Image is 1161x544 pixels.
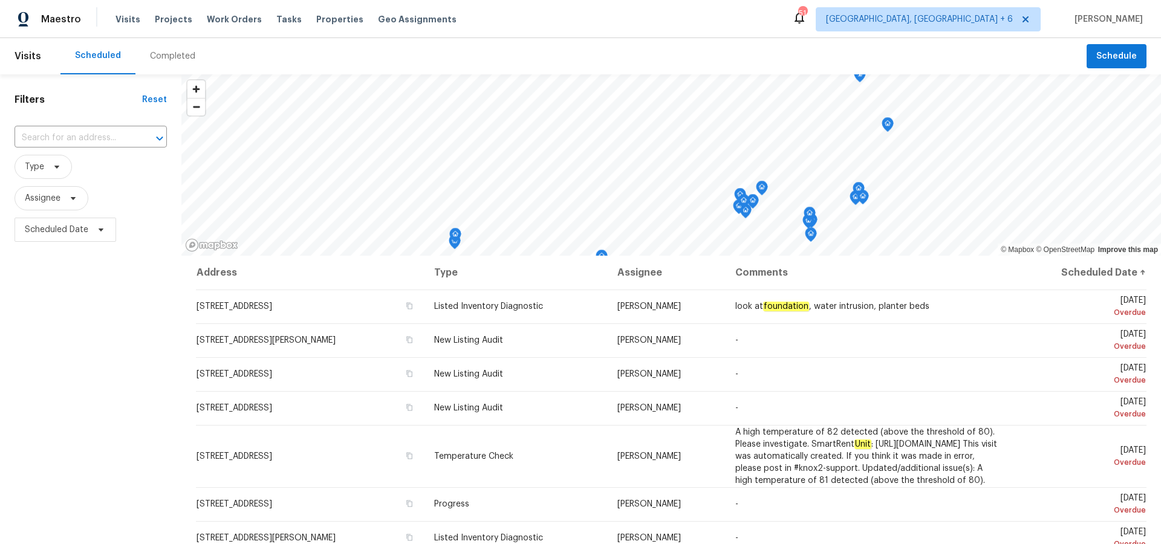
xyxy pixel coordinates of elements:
span: [PERSON_NAME] [617,534,681,542]
button: Copy Address [404,450,415,461]
th: Scheduled Date ↑ [1011,256,1146,290]
span: Type [25,161,44,173]
span: [PERSON_NAME] [617,452,681,461]
th: Comments [726,256,1011,290]
div: Map marker [596,250,608,268]
div: Map marker [756,181,768,199]
span: [PERSON_NAME] [617,370,681,378]
span: [PERSON_NAME] [617,302,681,311]
canvas: Map [181,74,1161,256]
span: [PERSON_NAME] [617,404,681,412]
button: Open [151,130,168,147]
span: [DATE] [1021,446,1146,468]
span: A high temperature of 82 detected (above the threshold of 80). Please investigate. SmartRent : [U... [735,428,997,485]
div: Map marker [882,117,894,136]
span: [STREET_ADDRESS] [197,370,272,378]
span: Zoom out [187,99,205,115]
span: Maestro [41,13,81,25]
span: New Listing Audit [434,336,503,345]
span: Listed Inventory Diagnostic [434,534,543,542]
span: Scheduled Date [25,224,88,236]
span: [PERSON_NAME] [1070,13,1143,25]
span: [DATE] [1021,364,1146,386]
div: Map marker [857,190,869,209]
span: Schedule [1096,49,1137,64]
div: Reset [142,94,167,106]
span: - [735,370,738,378]
span: [STREET_ADDRESS][PERSON_NAME] [197,336,336,345]
div: Map marker [738,194,750,213]
span: [DATE] [1021,398,1146,420]
button: Copy Address [404,368,415,379]
button: Schedule [1087,44,1146,69]
span: Visits [15,43,41,70]
span: Properties [316,13,363,25]
em: Unit [854,439,871,449]
div: 51 [798,7,807,19]
span: New Listing Audit [434,404,503,412]
span: Visits [115,13,140,25]
div: Map marker [449,228,461,247]
button: Zoom out [187,98,205,115]
button: Zoom in [187,80,205,98]
div: Overdue [1021,504,1146,516]
button: Copy Address [404,402,415,413]
span: look at , water intrusion, planter beds [735,302,929,311]
span: Temperature Check [434,452,513,461]
span: - [735,336,738,345]
span: Tasks [276,15,302,24]
a: Mapbox [1001,245,1034,254]
th: Address [196,256,424,290]
a: Improve this map [1098,245,1158,254]
span: [DATE] [1021,494,1146,516]
div: Map marker [802,214,815,233]
span: - [735,404,738,412]
button: Copy Address [404,300,415,311]
em: foundation [763,302,809,311]
span: [PERSON_NAME] [617,336,681,345]
span: Listed Inventory Diagnostic [434,302,543,311]
span: - [735,534,738,542]
span: [DATE] [1021,296,1146,319]
div: Map marker [850,190,862,209]
div: Map marker [733,199,745,218]
span: [STREET_ADDRESS] [197,302,272,311]
a: Mapbox homepage [185,238,238,252]
span: Geo Assignments [378,13,457,25]
span: [STREET_ADDRESS] [197,452,272,461]
button: Copy Address [404,334,415,345]
div: Map marker [747,194,759,213]
span: [PERSON_NAME] [617,500,681,508]
span: [STREET_ADDRESS] [197,404,272,412]
div: Overdue [1021,306,1146,319]
div: Map marker [449,235,461,253]
button: Copy Address [404,498,415,509]
span: New Listing Audit [434,370,503,378]
h1: Filters [15,94,142,106]
th: Type [424,256,608,290]
div: Completed [150,50,195,62]
span: [GEOGRAPHIC_DATA], [GEOGRAPHIC_DATA] + 6 [826,13,1013,25]
span: Work Orders [207,13,262,25]
div: Map marker [805,227,817,246]
span: Progress [434,500,469,508]
div: Map marker [853,182,865,201]
input: Search for an address... [15,129,133,147]
button: Copy Address [404,532,415,543]
a: OpenStreetMap [1036,245,1094,254]
th: Assignee [608,256,726,290]
div: Overdue [1021,456,1146,468]
div: Map marker [734,188,746,207]
span: [STREET_ADDRESS] [197,500,272,508]
div: Map marker [804,207,816,225]
div: Map marker [740,204,752,222]
div: Overdue [1021,340,1146,352]
div: Overdue [1021,374,1146,386]
span: Projects [155,13,192,25]
span: [STREET_ADDRESS][PERSON_NAME] [197,534,336,542]
span: Assignee [25,192,60,204]
div: Overdue [1021,408,1146,420]
span: [DATE] [1021,330,1146,352]
span: - [735,500,738,508]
